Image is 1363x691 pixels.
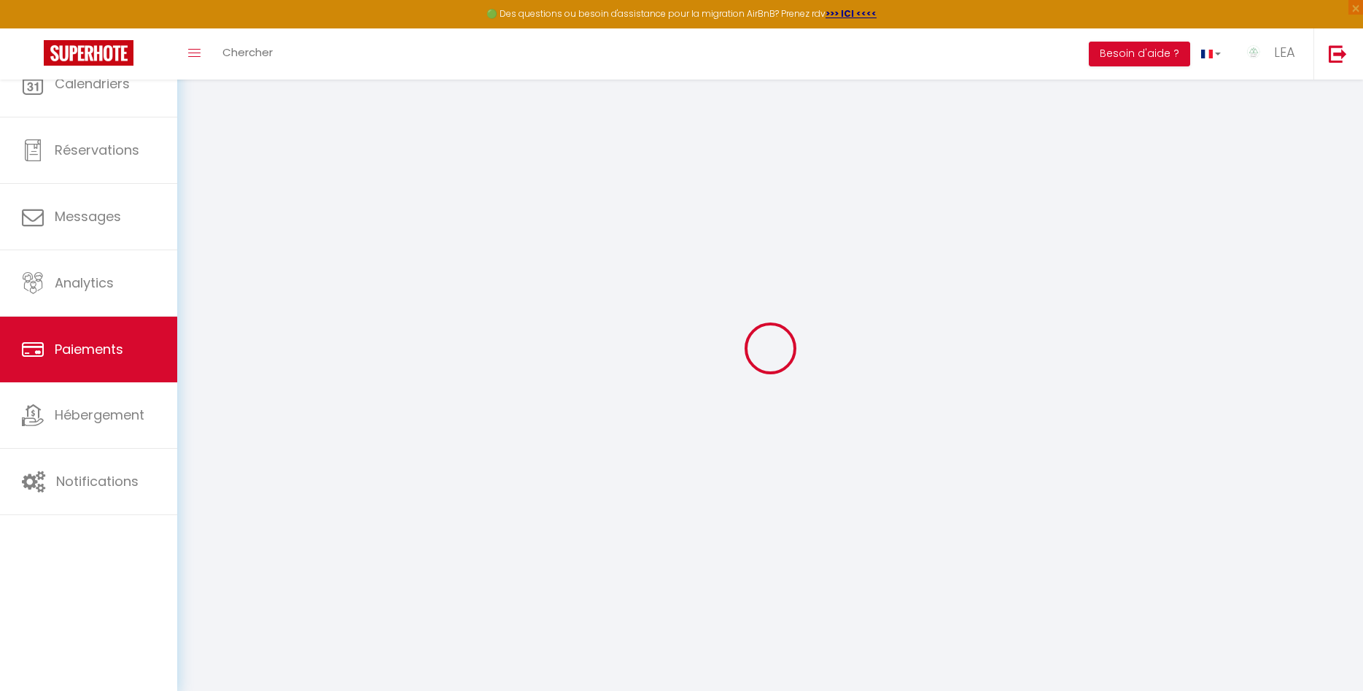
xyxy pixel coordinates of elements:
a: Chercher [211,28,284,80]
a: ... LEA [1232,28,1313,80]
img: Super Booking [44,40,133,66]
span: Paiements [55,340,123,358]
button: Besoin d'aide ? [1089,42,1190,66]
span: Hébergement [55,406,144,424]
a: >>> ICI <<<< [826,7,877,20]
span: Analytics [55,274,114,292]
span: Notifications [56,472,139,490]
span: Calendriers [55,74,130,93]
span: Réservations [55,141,139,159]
img: ... [1243,42,1265,63]
img: logout [1329,45,1347,63]
span: LEA [1274,43,1295,61]
span: Messages [55,207,121,225]
span: Chercher [222,45,273,60]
